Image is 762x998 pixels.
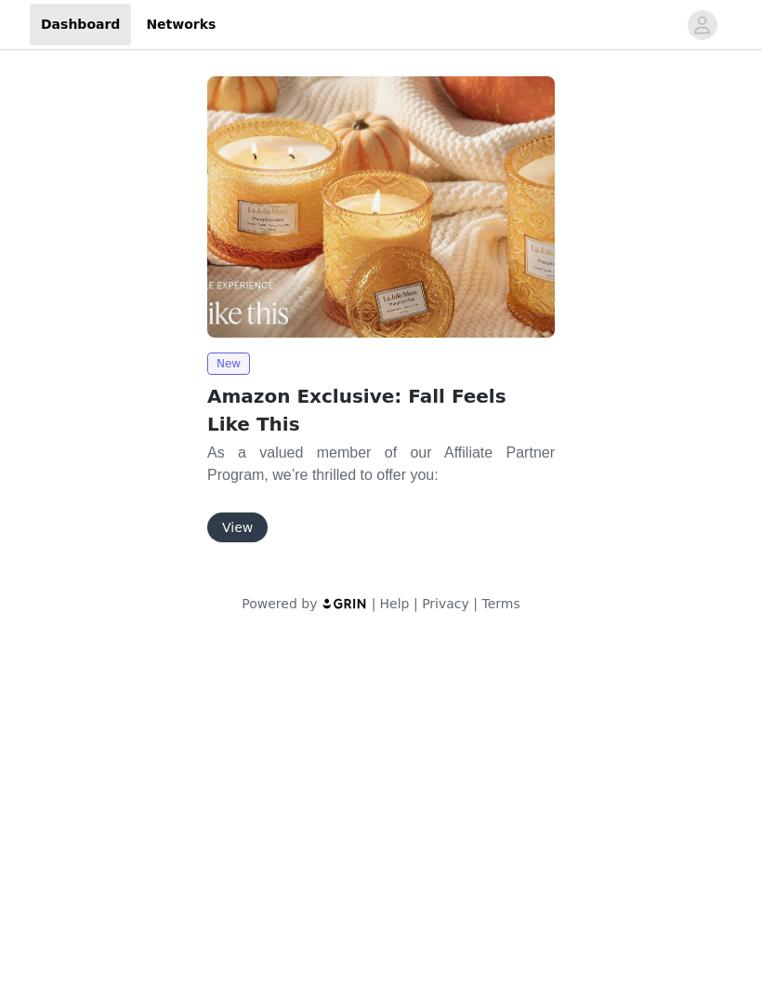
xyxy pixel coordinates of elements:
div: avatar [693,10,711,40]
span: | [414,596,418,611]
a: Terms [481,596,519,611]
button: View [207,512,268,542]
span: Powered by [242,596,317,611]
span: | [473,596,478,611]
a: View [207,521,268,535]
span: | [372,596,376,611]
img: La Jolie Muse [207,76,555,338]
span: As a valued member of our Affiliate Partner Program, we’re thrilled to offer you: [207,445,555,483]
span: New [207,353,250,375]
a: Privacy [422,596,469,611]
h2: Amazon Exclusive: Fall Feels Like This [207,382,555,438]
a: Help [380,596,410,611]
a: Dashboard [30,4,131,46]
a: Networks [135,4,227,46]
img: logo [322,597,368,609]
